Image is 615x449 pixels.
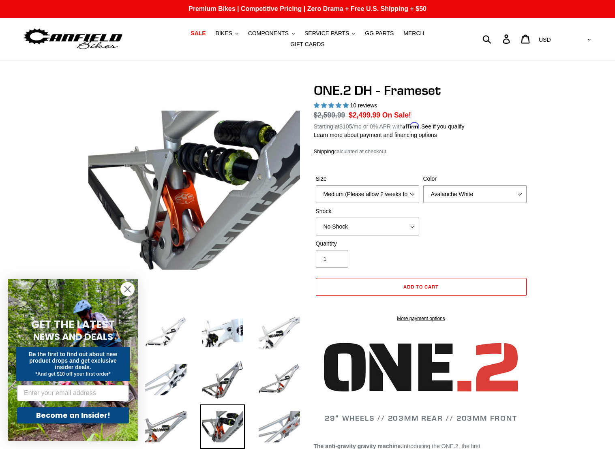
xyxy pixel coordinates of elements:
img: Load image into Gallery viewer, ONE.2 DH - Frameset [257,357,302,402]
a: GG PARTS [361,28,398,39]
a: More payment options [316,315,527,322]
a: MERCH [399,28,428,39]
button: COMPONENTS [244,28,299,39]
span: *And get $10 off your first order* [35,371,110,377]
p: Starting at /mo or 0% APR with . [314,120,465,131]
img: Load image into Gallery viewer, ONE.2 DH - Frameset [200,310,245,355]
span: 5.00 stars [314,102,350,109]
div: calculated at checkout. [314,148,529,156]
span: On Sale! [382,110,411,120]
span: $2,499.99 [349,111,380,119]
span: $105 [339,123,352,130]
img: Load image into Gallery viewer, ONE.2 DH - Frameset [144,404,188,449]
input: Search [487,30,508,48]
img: Load image into Gallery viewer, ONE.2 DH - Frameset [257,404,302,449]
label: Color [423,175,527,183]
span: MERCH [403,30,424,37]
img: Load image into Gallery viewer, ONE.2 DH - Frameset [200,404,245,449]
h1: ONE.2 DH - Frameset [314,83,529,98]
img: Load image into Gallery viewer, ONE.2 DH - Frameset [200,357,245,402]
span: GET THE LATEST [31,317,115,332]
img: Canfield Bikes [22,26,124,52]
span: SERVICE PARTS [304,30,349,37]
span: Affirm [403,122,420,129]
button: Add to cart [316,278,527,296]
label: Size [316,175,419,183]
span: GG PARTS [365,30,394,37]
span: COMPONENTS [248,30,289,37]
button: Become an Insider! [17,407,129,423]
label: Shock [316,207,419,216]
a: Learn more about payment and financing options [314,132,437,138]
span: Be the first to find out about new product drops and get exclusive insider deals. [29,351,118,370]
input: Enter your email address [17,385,129,401]
span: NEWS AND DEALS [33,330,113,343]
button: Close dialog [120,282,135,296]
span: GIFT CARDS [290,41,325,48]
a: GIFT CARDS [286,39,329,50]
button: SERVICE PARTS [300,28,359,39]
span: 29" WHEELS // 203MM REAR // 203MM FRONT [325,413,517,423]
img: Load image into Gallery viewer, ONE.2 DH - Frameset [144,357,188,402]
span: BIKES [216,30,232,37]
label: Quantity [316,239,419,248]
a: Shipping [314,148,334,155]
img: Load image into Gallery viewer, ONE.2 DH - Frameset [144,310,188,355]
s: $2,599.99 [314,111,345,119]
button: BIKES [212,28,242,39]
span: 10 reviews [350,102,377,109]
a: SALE [186,28,210,39]
span: SALE [191,30,206,37]
img: Load image into Gallery viewer, ONE.2 DH - Frameset [257,310,302,355]
a: See if you qualify - Learn more about Affirm Financing (opens in modal) [421,123,465,130]
span: Add to cart [403,284,439,290]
